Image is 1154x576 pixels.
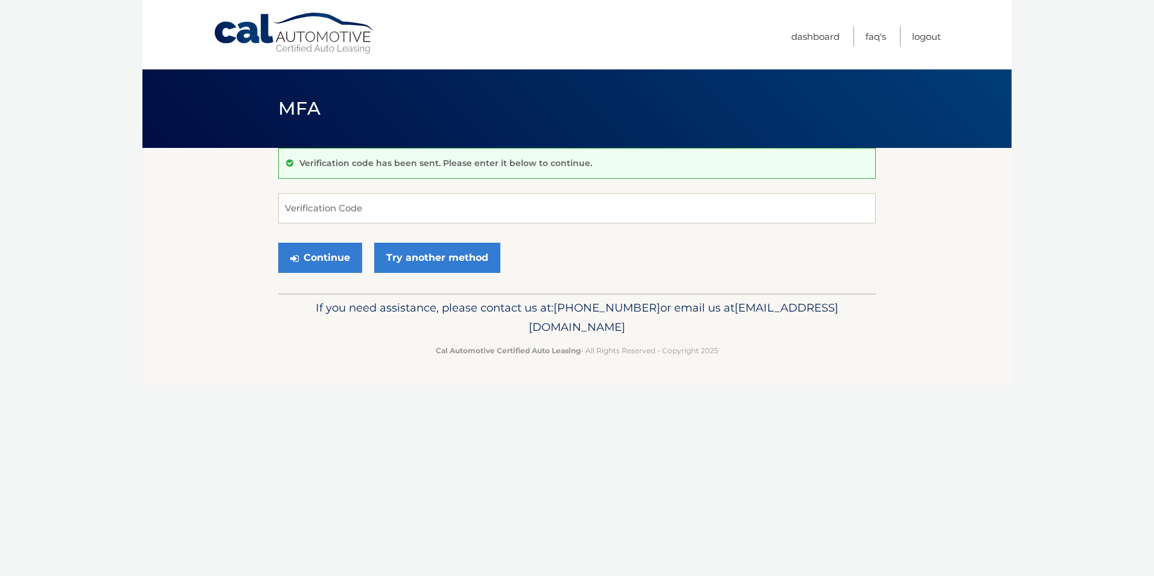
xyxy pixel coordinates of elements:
span: [EMAIL_ADDRESS][DOMAIN_NAME] [529,301,838,334]
a: FAQ's [865,27,886,46]
p: If you need assistance, please contact us at: or email us at [286,298,868,337]
span: [PHONE_NUMBER] [553,301,660,315]
p: Verification code has been sent. Please enter it below to continue. [299,158,592,168]
p: - All Rights Reserved - Copyright 2025 [286,344,868,357]
a: Dashboard [791,27,840,46]
a: Logout [912,27,941,46]
span: MFA [278,97,320,120]
a: Cal Automotive [213,12,376,55]
strong: Cal Automotive Certified Auto Leasing [436,346,581,355]
a: Try another method [374,243,500,273]
button: Continue [278,243,362,273]
input: Verification Code [278,193,876,223]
